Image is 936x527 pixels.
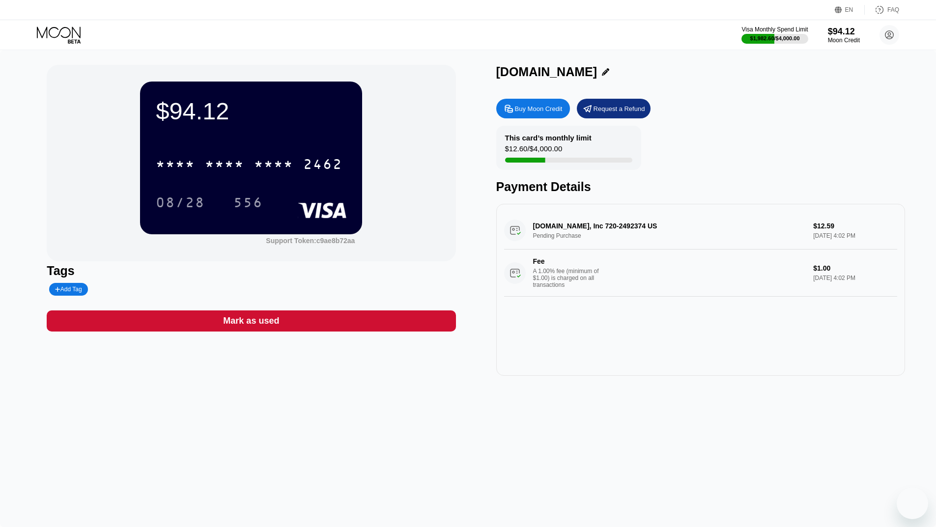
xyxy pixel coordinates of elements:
div: Request a Refund [577,99,651,118]
div: 08/28 [156,196,205,212]
iframe: Button to launch messaging window, conversation in progress [897,488,928,519]
div: FeeA 1.00% fee (minimum of $1.00) is charged on all transactions$1.00[DATE] 4:02 PM [504,250,897,297]
div: Moon Credit [828,37,860,44]
div: Fee [533,257,602,265]
div: FAQ [865,5,899,15]
div: 556 [226,190,270,215]
div: Mark as used [47,310,455,332]
div: FAQ [887,6,899,13]
div: $1.00 [813,264,897,272]
div: Add Tag [49,283,87,296]
div: $94.12 [156,97,346,125]
div: Add Tag [55,286,82,293]
div: Visa Monthly Spend Limit$1,982.60/$4,000.00 [741,26,808,44]
div: Visa Monthly Spend Limit [741,26,808,33]
div: [DATE] 4:02 PM [813,275,897,281]
div: Mark as used [223,315,279,327]
div: EN [835,5,865,15]
div: $94.12 [828,27,860,37]
div: Buy Moon Credit [496,99,570,118]
div: 2462 [303,158,342,173]
div: Support Token:c9ae8b72aa [266,237,355,245]
div: Request a Refund [594,105,645,113]
div: $1,982.60 / $4,000.00 [750,35,800,41]
div: Buy Moon Credit [515,105,563,113]
div: This card’s monthly limit [505,134,592,142]
div: 556 [233,196,263,212]
div: Payment Details [496,180,905,194]
div: Tags [47,264,455,278]
div: [DOMAIN_NAME] [496,65,597,79]
div: 08/28 [148,190,212,215]
div: $12.60 / $4,000.00 [505,144,563,158]
div: A 1.00% fee (minimum of $1.00) is charged on all transactions [533,268,607,288]
div: $94.12Moon Credit [828,27,860,44]
div: Support Token: c9ae8b72aa [266,237,355,245]
div: EN [845,6,853,13]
